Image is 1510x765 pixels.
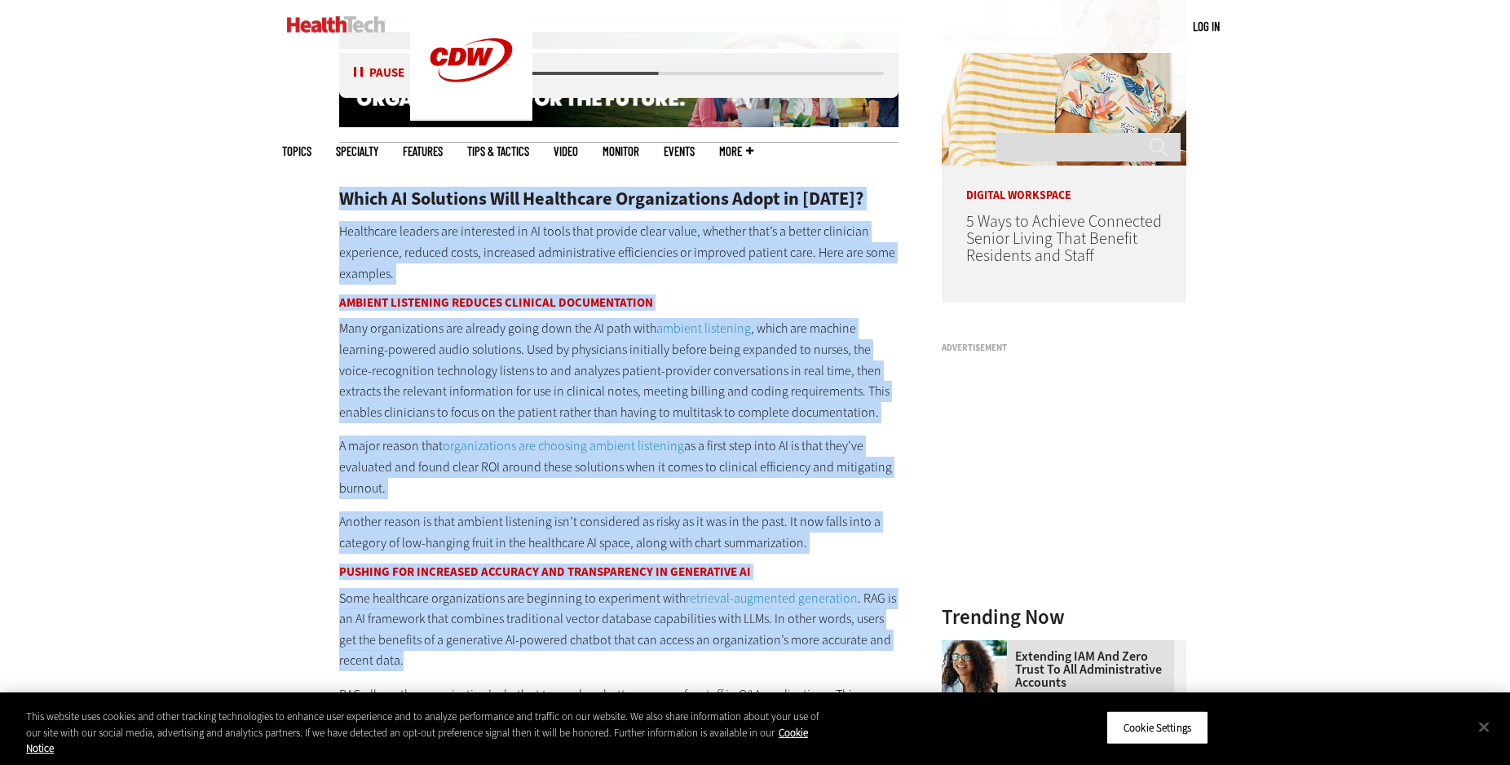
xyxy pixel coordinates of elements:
[942,343,1186,352] h3: Advertisement
[686,590,858,607] a: retrieval-augmented generation
[410,108,532,125] a: CDW
[339,297,898,309] h3: Ambient Listening Reduces Clinical Documentation
[942,360,1186,564] iframe: advertisement
[339,190,898,208] h2: Which AI Solutions Will Healthcare Organizations Adopt in [DATE]?
[282,145,311,157] span: Topics
[443,437,684,454] a: organizations are choosing ambient listening
[287,16,386,33] img: Home
[339,566,898,578] h3: Pushing for Increased Accuracy and Transparency in Generative AI
[26,709,831,757] div: This website uses cookies and other tracking technologies to enhance user experience and to analy...
[554,145,578,157] a: Video
[942,640,1015,653] a: Administrative assistant
[339,684,898,726] p: RAG allows the organization’s chatbot to produce better answers for staff in Q&A applications. Th...
[942,650,1177,689] a: Extending IAM and Zero Trust to All Administrative Accounts
[942,607,1186,627] h3: Trending Now
[1466,709,1502,745] button: Close
[942,640,1007,705] img: Administrative assistant
[664,145,695,157] a: Events
[467,145,529,157] a: Tips & Tactics
[26,726,808,756] a: More information about your privacy
[339,221,898,284] p: Healthcare leaders are interested in AI tools that provide clear value, whether that’s a better c...
[336,145,378,157] span: Specialty
[339,318,898,422] p: Many organizations are already going down the AI path with , which are machine learning-powered a...
[719,145,753,157] span: More
[942,166,1186,201] p: Digital Workspace
[656,320,751,337] a: ambient listening
[1193,18,1220,35] div: User menu
[339,511,898,553] p: Another reason is that ambient listening isn’t considered as risky as it was in the past. It now ...
[603,145,639,157] a: MonITor
[1106,710,1208,745] button: Cookie Settings
[403,145,443,157] a: Features
[1193,19,1220,33] a: Log in
[966,210,1162,267] a: 5 Ways to Achieve Connected Senior Living That Benefit Residents and Staff
[339,436,898,498] p: A major reason that as a first step into AI is that they’ve evaluated and found clear ROI around ...
[339,588,898,671] p: Some healthcare organizations are beginning to experiment with . RAG is an AI framework that comb...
